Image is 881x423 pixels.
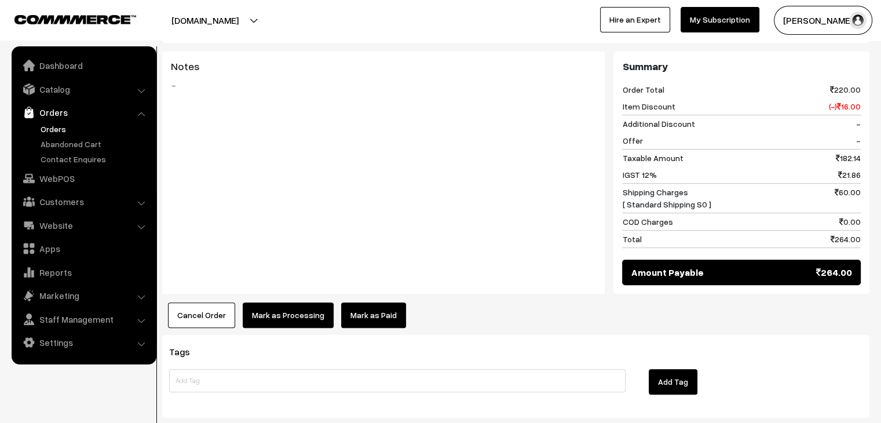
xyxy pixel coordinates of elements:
button: [PERSON_NAME]… [774,6,872,35]
button: Add Tag [649,369,697,395]
span: - [856,134,861,147]
div: Keywords by Traffic [128,68,195,76]
span: Additional Discount [622,118,694,130]
span: 182.14 [836,152,861,164]
a: Dashboard [14,55,152,76]
img: website_grey.svg [19,30,28,39]
span: Tags [169,346,204,358]
blockquote: - [171,78,596,92]
img: logo_orange.svg [19,19,28,28]
span: Offer [622,134,642,147]
span: 0.00 [839,216,861,228]
span: 264.00 [816,265,852,279]
img: user [849,12,867,29]
span: Shipping Charges [ Standard Shipping S0 ] [622,186,711,210]
a: Website [14,215,152,236]
button: Mark as Processing [243,302,334,328]
span: COD Charges [622,216,672,228]
a: Settings [14,332,152,353]
span: Item Discount [622,100,675,112]
span: Taxable Amount [622,152,683,164]
div: Domain: [DOMAIN_NAME] [30,30,127,39]
button: Cancel Order [168,302,235,328]
span: 264.00 [831,233,861,245]
a: Apps [14,238,152,259]
a: Orders [14,102,152,123]
span: Order Total [622,83,664,96]
h3: Notes [171,60,596,73]
a: Abandoned Cart [38,138,152,150]
a: Hire an Expert [600,7,670,32]
a: WebPOS [14,168,152,189]
span: Total [622,233,641,245]
input: Add Tag [169,369,626,392]
a: COMMMERCE [14,12,116,25]
a: Catalog [14,79,152,100]
a: Contact Enquires [38,153,152,165]
img: COMMMERCE [14,15,136,24]
a: Staff Management [14,309,152,330]
img: tab_keywords_by_traffic_grey.svg [115,67,125,76]
span: 220.00 [830,83,861,96]
a: Marketing [14,285,152,306]
button: [DOMAIN_NAME] [131,6,279,35]
span: (-) 16.00 [829,100,861,112]
div: Domain Overview [44,68,104,76]
span: - [856,118,861,130]
span: IGST 12% [622,169,656,181]
div: v 4.0.25 [32,19,57,28]
img: tab_domain_overview_orange.svg [31,67,41,76]
span: Amount Payable [631,265,703,279]
a: My Subscription [681,7,759,32]
a: Customers [14,191,152,212]
a: Reports [14,262,152,283]
a: Orders [38,123,152,135]
h3: Summary [622,60,861,73]
span: 60.00 [835,186,861,210]
span: 21.86 [838,169,861,181]
a: Mark as Paid [341,302,406,328]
